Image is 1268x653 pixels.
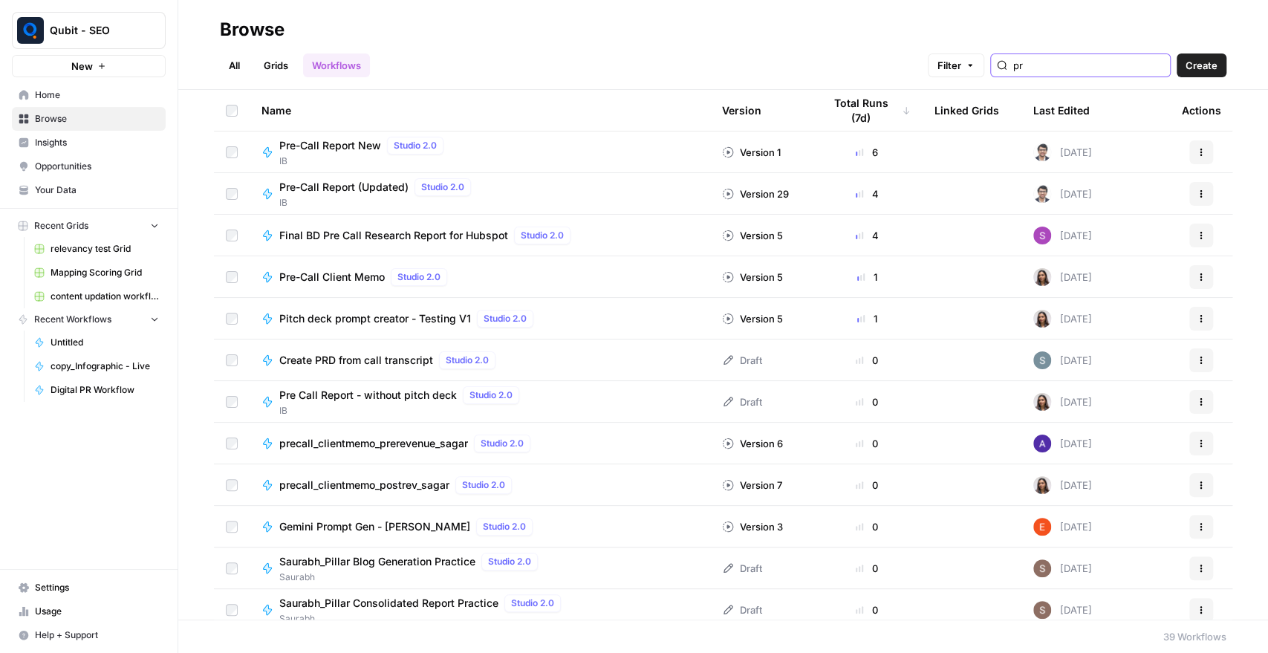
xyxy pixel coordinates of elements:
div: Draft [722,561,762,576]
button: Recent Workflows [12,308,166,331]
span: Studio 2.0 [397,270,440,284]
a: Untitled [27,331,166,354]
span: Gemini Prompt Gen - [PERSON_NAME] [279,519,470,534]
a: Pitch deck prompt creator - Testing V1Studio 2.0 [261,310,698,328]
img: 141n3bijxpn8h033wqhh0520kuqr [1033,268,1051,286]
span: Usage [35,605,159,618]
span: IB [279,155,449,168]
span: copy_Infographic - Live [51,360,159,373]
div: [DATE] [1033,601,1092,619]
span: precall_clientmemo_postrev_sagar [279,478,449,493]
div: 4 [823,228,911,243]
a: relevancy test Grid [27,237,166,261]
div: 0 [823,436,911,451]
div: 0 [823,353,911,368]
span: precall_clientmemo_prerevenue_sagar [279,436,468,451]
span: Final BD Pre Call Research Report for Hubspot [279,228,508,243]
div: 4 [823,186,911,201]
img: o172sb5nyouclioljstuaq3tb2gj [1033,227,1051,244]
div: [DATE] [1033,351,1092,369]
a: Home [12,83,166,107]
img: 3zgqy6y2ekfyyy6s4xjwxru18wvg [1033,351,1051,369]
div: Version [722,90,761,131]
img: Qubit - SEO Logo [17,17,44,44]
a: Mapping Scoring Grid [27,261,166,285]
div: [DATE] [1033,268,1092,286]
img: 35tz4koyam3fgiezpr65b8du18d9 [1033,143,1051,161]
span: Pitch deck prompt creator - Testing V1 [279,311,471,326]
a: Workflows [303,53,370,77]
span: Create [1186,58,1217,73]
div: Version 1 [722,145,781,160]
span: Mapping Scoring Grid [51,266,159,279]
div: 39 Workflows [1163,629,1226,644]
span: Help + Support [35,628,159,642]
div: Linked Grids [934,90,999,131]
span: Saurabh_Pillar Blog Generation Practice [279,554,475,569]
span: Saurabh_Pillar Consolidated Report Practice [279,596,498,611]
div: Draft [722,602,762,617]
a: Browse [12,107,166,131]
a: All [220,53,249,77]
div: [DATE] [1033,518,1092,536]
a: Pre Call Report - without pitch deckStudio 2.0IB [261,386,698,418]
span: Saurabh [279,571,544,584]
span: Your Data [35,183,159,197]
span: Recent Grids [34,219,88,233]
span: Studio 2.0 [481,437,524,450]
a: copy_Infographic - Live [27,354,166,378]
span: IB [279,196,477,209]
div: [DATE] [1033,476,1092,494]
div: [DATE] [1033,559,1092,577]
span: Opportunities [35,160,159,173]
div: 0 [823,561,911,576]
div: 0 [823,519,911,534]
span: IB [279,404,525,418]
div: 6 [823,145,911,160]
a: Your Data [12,178,166,202]
span: Studio 2.0 [421,181,464,194]
span: Qubit - SEO [50,23,140,38]
div: Last Edited [1033,90,1090,131]
span: Studio 2.0 [484,312,527,325]
span: Digital PR Workflow [51,383,159,397]
button: Filter [928,53,984,77]
span: Browse [35,112,159,126]
div: [DATE] [1033,393,1092,411]
input: Search [1013,58,1164,73]
div: 0 [823,602,911,617]
img: 141n3bijxpn8h033wqhh0520kuqr [1033,393,1051,411]
span: Studio 2.0 [446,354,489,367]
a: Saurabh_Pillar Consolidated Report PracticeStudio 2.0Saurabh [261,594,698,626]
img: 35tz4koyam3fgiezpr65b8du18d9 [1033,185,1051,203]
a: Final BD Pre Call Research Report for HubspotStudio 2.0 [261,227,698,244]
a: Pre-Call Report NewStudio 2.0IB [261,137,698,168]
button: Help + Support [12,623,166,647]
button: New [12,55,166,77]
span: content updation workflow [51,290,159,303]
div: 1 [823,270,911,285]
div: Version 7 [722,478,782,493]
span: Settings [35,581,159,594]
button: Recent Grids [12,215,166,237]
button: Workspace: Qubit - SEO [12,12,166,49]
span: Studio 2.0 [488,555,531,568]
div: Total Runs (7d) [823,90,911,131]
div: 0 [823,478,911,493]
a: Create PRD from call transcriptStudio 2.0 [261,351,698,369]
div: Version 5 [722,270,783,285]
div: Actions [1182,90,1221,131]
img: 141n3bijxpn8h033wqhh0520kuqr [1033,476,1051,494]
span: New [71,59,93,74]
a: Digital PR Workflow [27,378,166,402]
span: Studio 2.0 [521,229,564,242]
div: Version 6 [722,436,783,451]
a: Pre-Call Report (Updated)Studio 2.0IB [261,178,698,209]
div: Draft [722,353,762,368]
span: Pre Call Report - without pitch deck [279,388,457,403]
img: 141n3bijxpn8h033wqhh0520kuqr [1033,310,1051,328]
div: Browse [220,18,285,42]
span: Recent Workflows [34,313,111,326]
div: [DATE] [1033,435,1092,452]
a: precall_clientmemo_postrev_sagarStudio 2.0 [261,476,698,494]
